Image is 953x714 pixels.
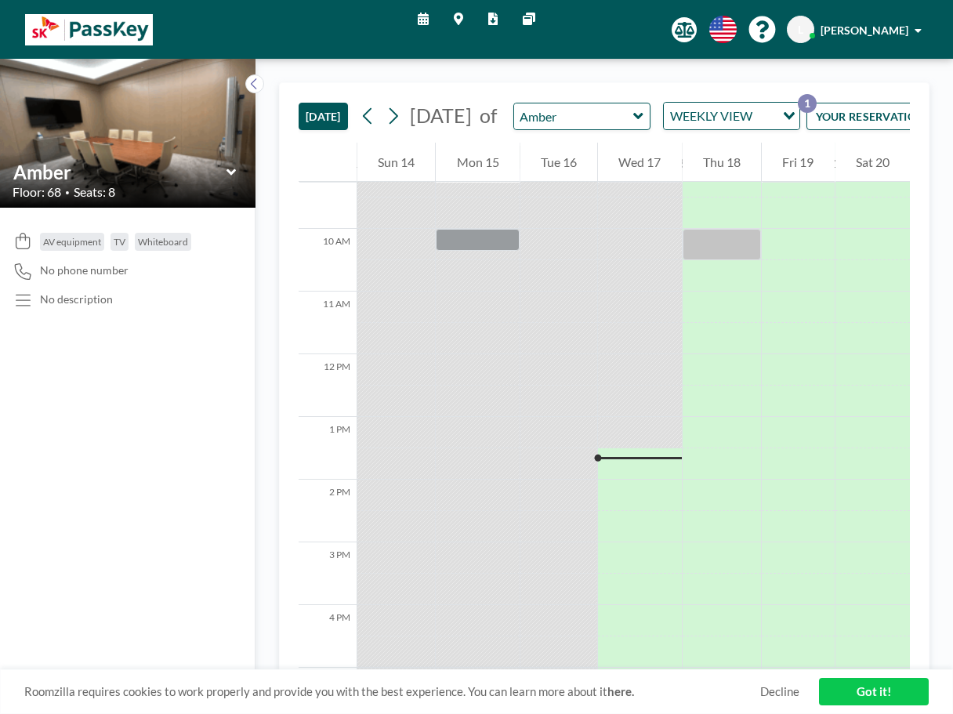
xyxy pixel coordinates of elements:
input: Amber [514,103,634,129]
div: Tue 16 [520,143,597,182]
div: 10 AM [299,229,357,292]
input: Amber [13,161,226,183]
a: Decline [760,684,799,699]
a: here. [607,684,634,698]
div: 12 PM [299,354,357,417]
span: TV [114,236,125,248]
span: of [480,103,497,128]
input: Search for option [757,106,774,126]
div: Thu 18 [683,143,761,182]
div: 2 PM [299,480,357,542]
span: AV equipment [43,236,101,248]
div: 9 AM [299,166,357,229]
div: Sat 20 [835,143,910,182]
div: Search for option [664,103,799,129]
span: Seats: 8 [74,184,115,200]
div: 1 PM [299,417,357,480]
button: [DATE] [299,103,348,130]
div: Sun 14 [357,143,435,182]
span: No phone number [40,263,129,277]
span: Roomzilla requires cookies to work properly and provide you with the best experience. You can lea... [24,684,760,699]
span: WEEKLY VIEW [667,106,756,126]
div: Wed 17 [598,143,681,182]
span: Floor: 68 [13,184,61,200]
div: 3 PM [299,542,357,605]
div: Fri 19 [762,143,834,182]
span: • [65,187,70,198]
div: 4 PM [299,605,357,668]
span: [DATE] [410,103,472,127]
div: Mon 15 [436,143,519,182]
span: [PERSON_NAME] [821,24,908,37]
div: 11 AM [299,292,357,354]
div: No description [40,292,113,306]
span: Whiteboard [138,236,188,248]
img: organization-logo [25,14,153,45]
a: Got it! [819,678,929,705]
p: 1 [798,94,817,113]
span: L [798,23,803,37]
